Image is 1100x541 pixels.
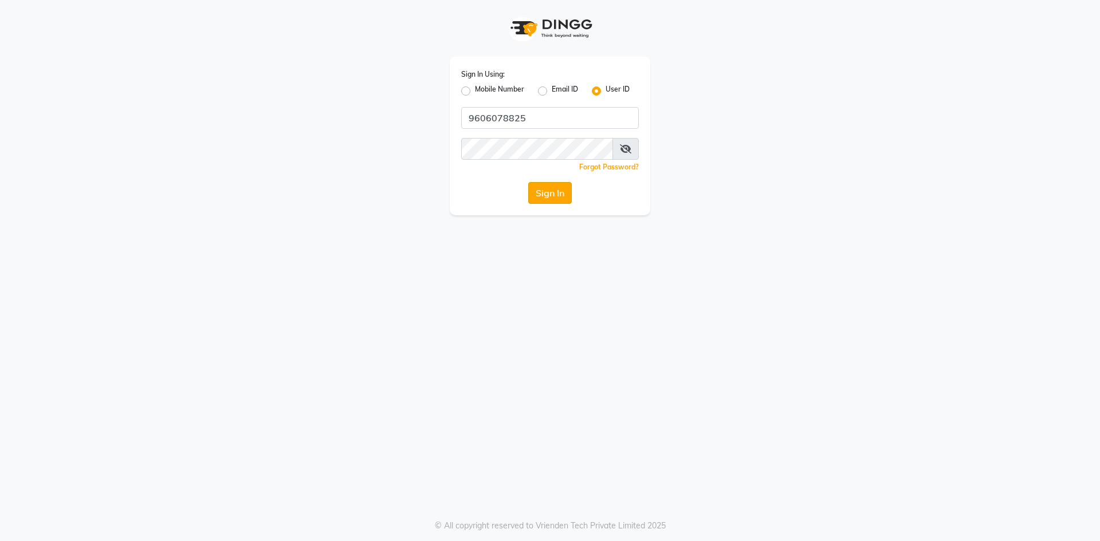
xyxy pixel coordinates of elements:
img: logo1.svg [504,11,596,45]
a: Forgot Password? [579,163,639,171]
label: Sign In Using: [461,69,505,80]
input: Username [461,138,613,160]
input: Username [461,107,639,129]
label: Email ID [552,84,578,98]
label: User ID [606,84,630,98]
button: Sign In [528,182,572,204]
label: Mobile Number [475,84,524,98]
